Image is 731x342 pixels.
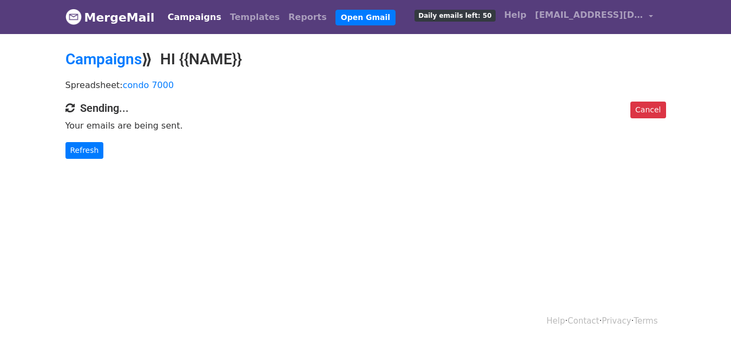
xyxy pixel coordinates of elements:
span: Daily emails left: 50 [414,10,495,22]
a: Contact [568,316,599,326]
h4: Sending... [65,102,666,115]
a: Reports [284,6,331,28]
a: Help [500,4,531,26]
a: MergeMail [65,6,155,29]
a: Cancel [630,102,666,118]
a: Refresh [65,142,104,159]
img: MergeMail logo [65,9,82,25]
a: Campaigns [163,6,226,28]
a: Campaigns [65,50,142,68]
a: Terms [634,316,657,326]
a: Help [546,316,565,326]
a: condo 7000 [123,80,174,90]
h2: ⟫ HI {{NAME}} [65,50,666,69]
a: Templates [226,6,284,28]
a: Open Gmail [335,10,396,25]
a: [EMAIL_ADDRESS][DOMAIN_NAME] [531,4,657,30]
span: [EMAIL_ADDRESS][DOMAIN_NAME] [535,9,643,22]
p: Your emails are being sent. [65,120,666,131]
p: Spreadsheet: [65,79,666,91]
a: Privacy [602,316,631,326]
a: Daily emails left: 50 [410,4,499,26]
